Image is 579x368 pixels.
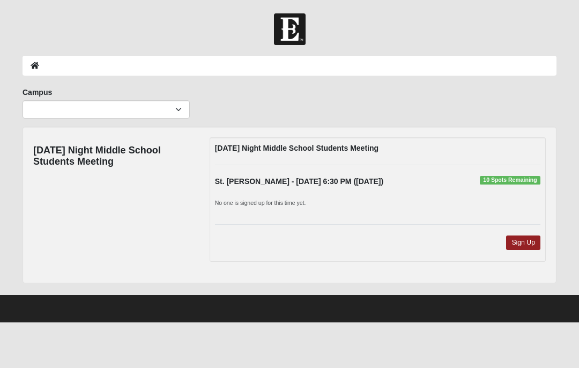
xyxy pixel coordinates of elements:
[23,87,52,98] label: Campus
[33,145,194,168] h4: [DATE] Night Middle School Students Meeting
[215,177,383,186] strong: St. [PERSON_NAME] - [DATE] 6:30 PM ([DATE])
[274,13,306,45] img: Church of Eleven22 Logo
[506,235,540,250] a: Sign Up
[215,200,306,206] small: No one is signed up for this time yet.
[215,144,378,152] strong: [DATE] Night Middle School Students Meeting
[480,176,540,185] span: 10 Spots Remaining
